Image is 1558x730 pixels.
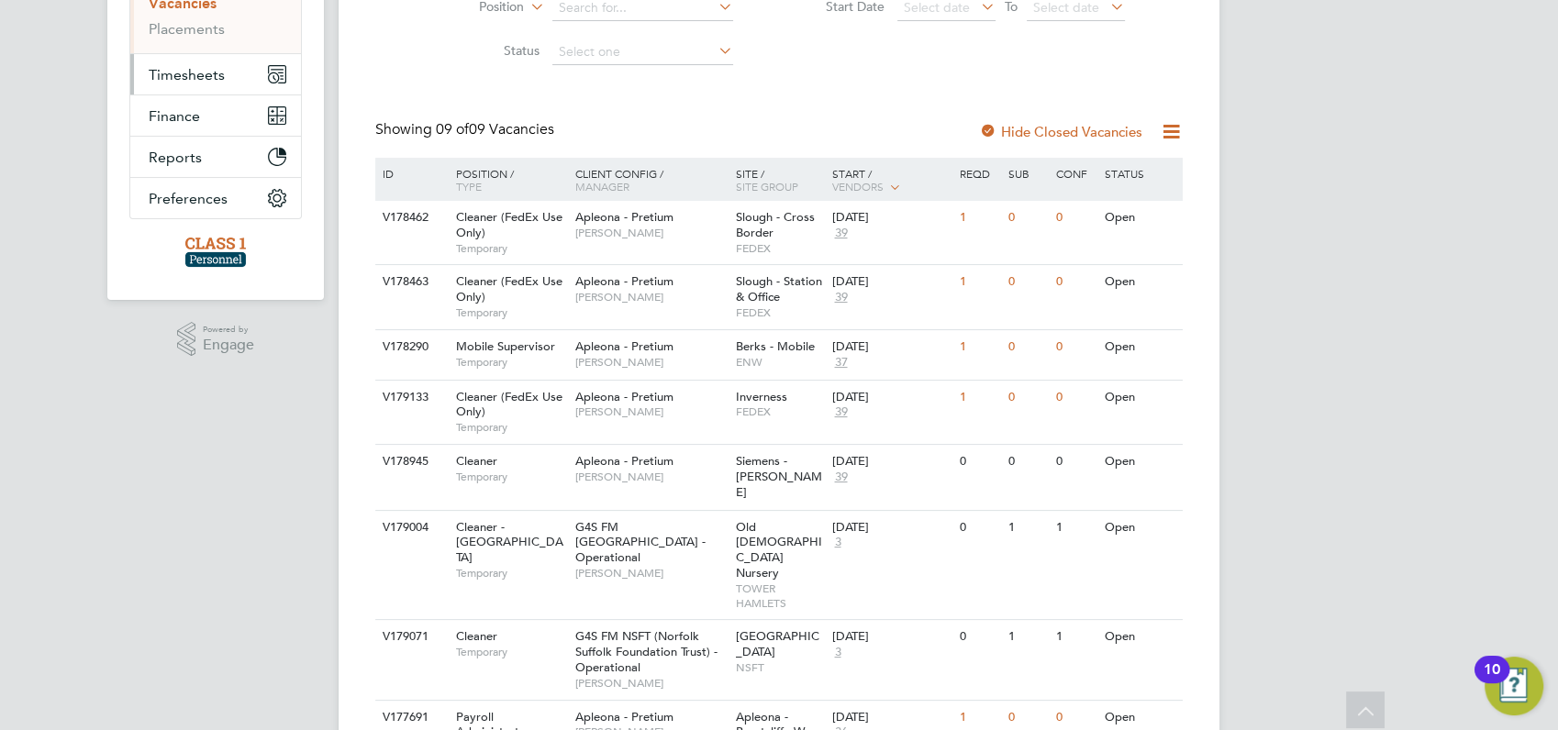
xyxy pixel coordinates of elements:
[130,95,301,136] button: Finance
[736,209,815,240] span: Slough - Cross Border
[1100,158,1180,189] div: Status
[129,238,302,267] a: Go to home page
[575,404,727,419] span: [PERSON_NAME]
[1052,330,1099,364] div: 0
[831,520,951,536] div: [DATE]
[736,628,819,659] span: [GEOGRAPHIC_DATA]
[831,274,951,290] div: [DATE]
[575,355,727,370] span: [PERSON_NAME]
[736,404,823,419] span: FEDEX
[831,339,951,355] div: [DATE]
[1485,657,1543,715] button: Open Resource Center, 10 new notifications
[442,158,571,202] div: Position /
[736,581,823,610] span: TOWER HAMLETS
[1004,330,1052,364] div: 0
[575,273,673,289] span: Apleona - Pretium
[378,445,442,479] div: V178945
[456,305,566,320] span: Temporary
[456,355,566,370] span: Temporary
[456,273,562,304] span: Cleaner (FedEx Use Only)
[1004,381,1052,415] div: 0
[736,519,822,581] span: Old [DEMOGRAPHIC_DATA] Nursery
[955,381,1003,415] div: 1
[378,620,442,654] div: V179071
[1100,511,1180,545] div: Open
[575,453,673,469] span: Apleona - Pretium
[1004,201,1052,235] div: 0
[831,629,951,645] div: [DATE]
[456,645,566,659] span: Temporary
[575,226,727,240] span: [PERSON_NAME]
[456,209,562,240] span: Cleaner (FedEx Use Only)
[378,330,442,364] div: V178290
[831,470,850,485] span: 39
[831,226,850,241] span: 39
[378,201,442,235] div: V178462
[736,660,823,675] span: NSFT
[149,190,228,207] span: Preferences
[456,566,566,581] span: Temporary
[575,338,673,354] span: Apleona - Pretium
[736,355,823,370] span: ENW
[1100,201,1180,235] div: Open
[955,511,1003,545] div: 0
[1100,265,1180,299] div: Open
[736,453,822,500] span: Siemens - [PERSON_NAME]
[456,241,566,256] span: Temporary
[1100,620,1180,654] div: Open
[575,676,727,691] span: [PERSON_NAME]
[456,179,482,194] span: Type
[955,158,1003,189] div: Reqd
[130,54,301,94] button: Timesheets
[1004,265,1052,299] div: 0
[378,511,442,545] div: V179004
[149,149,202,166] span: Reports
[736,273,822,304] span: Slough - Station & Office
[955,201,1003,235] div: 1
[575,519,706,566] span: G4S FM [GEOGRAPHIC_DATA] - Operational
[456,628,497,644] span: Cleaner
[149,20,225,38] a: Placements
[831,355,850,371] span: 37
[575,628,718,675] span: G4S FM NSFT (Norfolk Suffolk Foundation Trust) - Operational
[1004,445,1052,479] div: 0
[575,470,727,484] span: [PERSON_NAME]
[1052,620,1099,654] div: 1
[456,453,497,469] span: Cleaner
[575,566,727,581] span: [PERSON_NAME]
[575,709,673,724] span: Apleona - Pretium
[831,454,951,470] div: [DATE]
[955,265,1003,299] div: 1
[375,120,558,139] div: Showing
[1100,330,1180,364] div: Open
[436,120,469,138] span: 09 of
[736,179,798,194] span: Site Group
[827,158,955,204] div: Start /
[456,519,563,566] span: Cleaner - [GEOGRAPHIC_DATA]
[149,107,200,125] span: Finance
[831,210,951,226] div: [DATE]
[456,389,562,420] span: Cleaner (FedEx Use Only)
[736,338,815,354] span: Berks - Mobile
[456,338,555,354] span: Mobile Supervisor
[979,123,1142,140] label: Hide Closed Vacancies
[552,39,733,65] input: Select one
[831,290,850,305] span: 39
[1052,381,1099,415] div: 0
[203,337,254,353] span: Engage
[1052,511,1099,545] div: 1
[434,42,540,59] label: Status
[736,241,823,256] span: FEDEX
[378,265,442,299] div: V178463
[571,158,731,202] div: Client Config /
[575,389,673,404] span: Apleona - Pretium
[130,137,301,177] button: Reports
[378,381,442,415] div: V179133
[831,404,850,420] span: 39
[1052,265,1099,299] div: 0
[149,66,225,83] span: Timesheets
[736,389,787,404] span: Inverness
[1052,445,1099,479] div: 0
[955,445,1003,479] div: 0
[456,470,566,484] span: Temporary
